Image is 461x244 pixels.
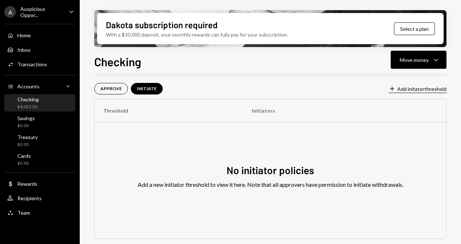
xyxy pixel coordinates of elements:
div: Rewards [17,181,37,187]
div: Move money [400,56,429,64]
div: $0.00 [17,160,31,167]
div: Checking [17,96,39,102]
div: A [4,6,16,18]
div: Dakota subscription required [106,19,217,31]
button: Select a plan [394,22,435,35]
div: Savings [17,115,35,121]
div: $0.00 [17,123,35,129]
div: Inbox [17,47,30,53]
a: Treasury$0.00 [4,132,75,149]
div: $0.00 [17,142,38,148]
a: Accounts [4,80,75,93]
div: Home [17,32,31,38]
a: Rewards [4,177,75,190]
div: Transactions [17,61,47,67]
h1: Checking [94,54,141,69]
div: Accounts [17,83,40,89]
div: Recipients [17,195,42,201]
a: Recipients [4,192,75,205]
a: Home [4,29,75,42]
a: Team [4,206,75,219]
div: No initiator policies [227,163,314,177]
button: Add initatorthreshold [389,85,447,93]
div: Team [17,210,30,216]
a: Cards$0.00 [4,151,75,168]
a: Inbox [4,43,75,56]
th: Threshold [95,99,243,122]
div: Cards [17,153,31,159]
div: Treasury [17,134,38,140]
div: INITIATE [137,86,157,92]
a: Checking$4,023.50 [4,94,75,112]
a: Transactions [4,58,75,71]
div: Auspicious Oppor... [20,6,63,18]
th: Initiators [243,99,385,122]
button: Move money [391,51,447,69]
a: Savings$0.00 [4,113,75,130]
div: APPROVE [100,86,122,92]
div: Add a new initiator threshold to view it here. Note that all approvers have permission to initiat... [138,180,403,189]
div: With a $30,000 deposit, your monthly rewards can fully pay for your subscription. [106,31,288,38]
div: $4,023.50 [17,104,39,110]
